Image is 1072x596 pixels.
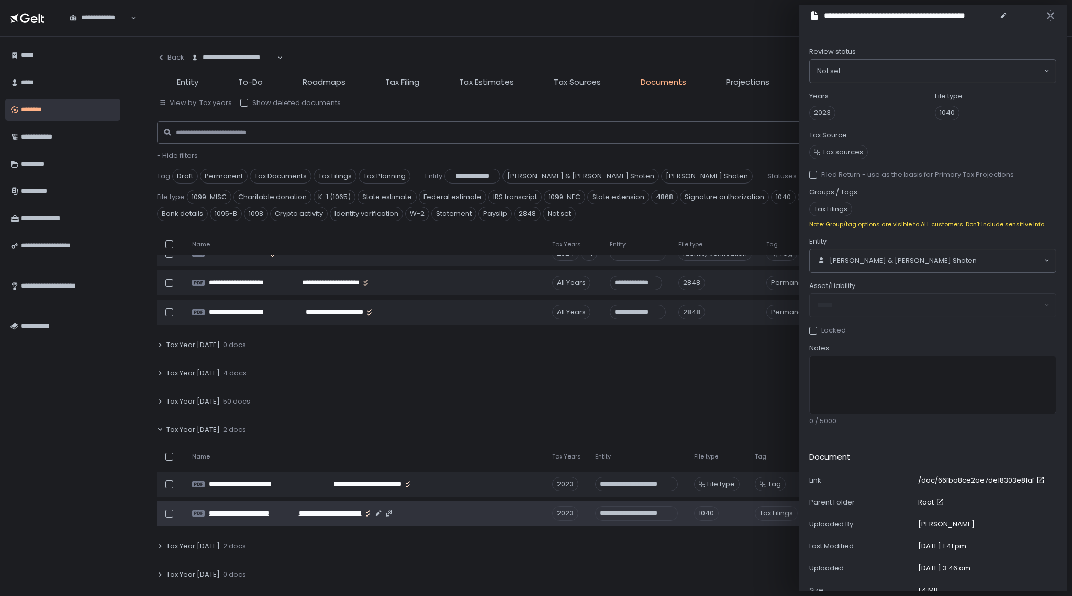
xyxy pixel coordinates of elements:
[678,305,705,319] div: 2848
[918,586,938,595] div: 1.4 MB
[157,207,208,221] span: Bank details
[809,586,914,595] div: Size
[918,476,1047,485] a: /doc/66fba8ce2ae7de18303e81af
[641,76,686,88] span: Documents
[810,249,1056,272] div: Search for option
[172,169,198,184] span: Draft
[809,476,914,485] div: Link
[303,76,345,88] span: Roadmaps
[250,169,311,184] span: Tax Documents
[755,453,766,461] span: Tag
[587,190,649,204] span: State extension
[270,207,328,221] span: Crypto activity
[223,369,247,378] span: 4 docs
[502,169,659,184] span: [PERSON_NAME] & [PERSON_NAME] Shoten
[810,60,1056,83] div: Search for option
[771,190,796,204] span: 1040
[809,47,856,56] span: Review status
[809,131,847,140] label: Tax Source
[755,506,798,521] span: Tax Filings
[809,498,914,507] div: Parent Folder
[166,397,220,406] span: Tax Year [DATE]
[809,520,914,529] div: Uploaded By
[767,171,797,181] span: Statuses
[766,276,814,290] span: Permanent
[809,343,829,353] span: Notes
[918,498,946,507] a: Root
[157,192,185,202] span: File type
[809,237,827,246] span: Entity
[166,425,220,434] span: Tax Year [DATE]
[157,47,184,68] button: Back
[223,425,246,434] span: 2 docs
[766,240,778,248] span: Tag
[244,207,268,221] span: 1098
[543,207,576,221] span: Not set
[552,506,578,521] div: 2023
[166,570,220,579] span: Tax Year [DATE]
[166,369,220,378] span: Tax Year [DATE]
[809,281,855,291] span: Asset/Liability
[330,207,403,221] span: Identity verification
[809,451,851,463] h2: Document
[918,520,975,529] div: [PERSON_NAME]
[766,305,814,319] span: Permanent
[157,151,198,161] button: - Hide filters
[595,453,611,461] span: Entity
[359,169,410,184] span: Tax Planning
[431,207,476,221] span: Statement
[233,190,311,204] span: Charitable donation
[552,305,590,319] div: All Years
[809,417,1056,426] div: 0 / 5000
[70,22,130,33] input: Search for option
[552,453,581,461] span: Tax Years
[210,207,242,221] span: 1095-B
[314,190,355,204] span: K-1 (1065)
[678,240,702,248] span: File type
[184,47,283,69] div: Search for option
[478,207,512,221] span: Payslip
[809,221,1056,228] div: Note: Group/tag options are visible to ALL customers. Don't include sensitive info
[554,76,601,88] span: Tax Sources
[726,76,769,88] span: Projections
[918,564,970,573] div: [DATE] 3:46 am
[191,62,276,73] input: Search for option
[977,256,1043,266] input: Search for option
[809,542,914,551] div: Last Modified
[552,276,590,290] div: All Years
[177,76,198,88] span: Entity
[166,340,220,350] span: Tax Year [DATE]
[192,453,210,461] span: Name
[678,276,705,290] div: 2848
[651,190,678,204] span: 4868
[157,171,170,181] span: Tag
[694,453,718,461] span: File type
[223,340,246,350] span: 0 docs
[544,190,585,204] span: 1099-NEC
[405,207,429,221] span: W-2
[661,169,753,184] span: [PERSON_NAME] Shoten
[223,542,246,551] span: 2 docs
[809,564,914,573] div: Uploaded
[223,570,246,579] span: 0 docs
[159,98,232,108] button: View by: Tax years
[817,66,841,76] span: Not set
[798,190,835,204] span: 1099-INT
[385,76,419,88] span: Tax Filing
[514,207,541,221] span: 2848
[822,147,863,157] span: Tax sources
[166,542,220,551] span: Tax Year [DATE]
[768,479,781,489] span: Tag
[358,190,417,204] span: State estimate
[425,171,442,181] span: Entity
[935,106,959,120] span: 1040
[809,106,835,120] span: 2023
[841,66,1043,76] input: Search for option
[552,477,578,491] div: 2023
[610,240,626,248] span: Entity
[223,397,250,406] span: 50 docs
[192,240,210,248] span: Name
[809,202,852,216] span: Tax Filings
